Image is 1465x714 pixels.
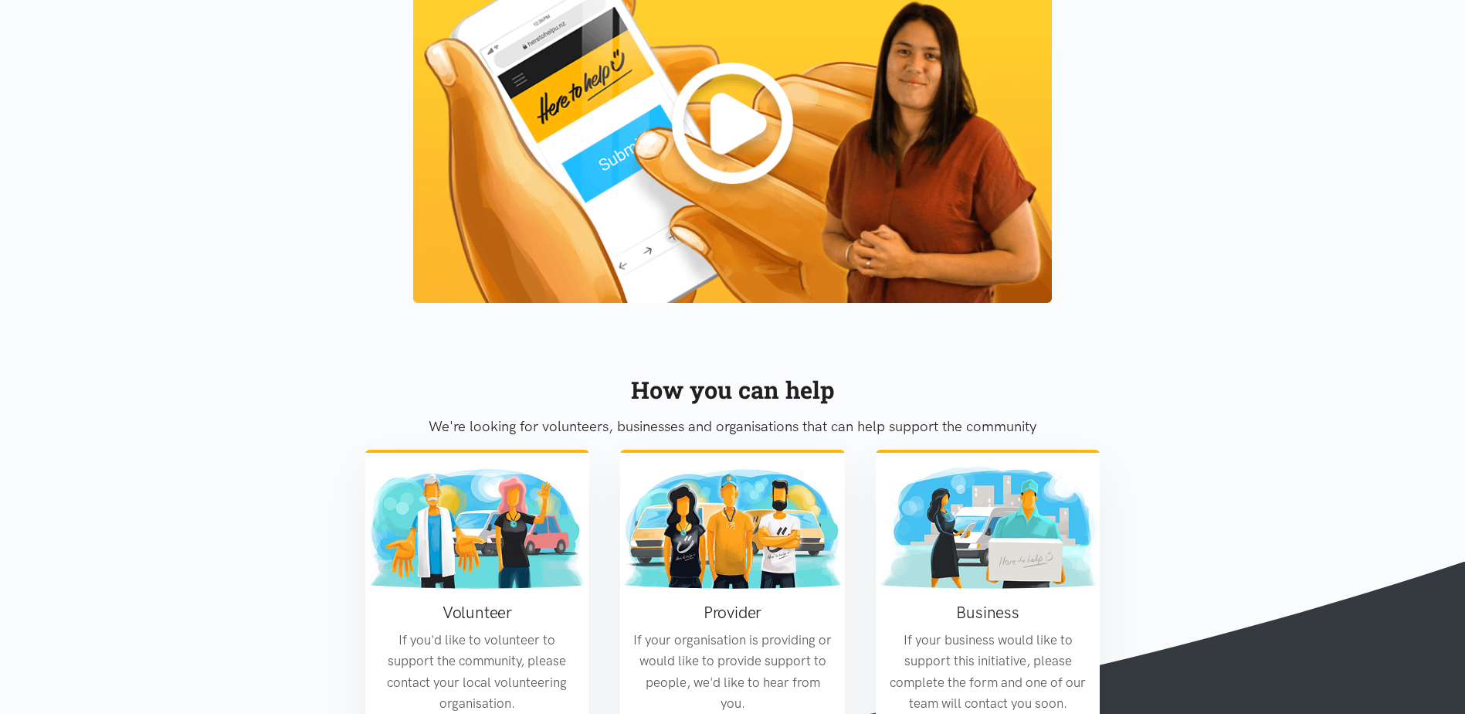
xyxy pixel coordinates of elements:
h3: Provider [632,601,833,624]
p: If your business would like to support this initiative, please complete the form and one of our t... [888,630,1088,714]
p: We're looking for volunteers, businesses and organisations that can help support the community [365,415,1100,438]
p: If your organisation is providing or would like to provide support to people, we'd like to hear f... [632,630,833,714]
h3: Volunteer [378,601,578,624]
h3: Business [888,601,1088,624]
div: How you can help [365,371,1100,409]
p: If you'd like to volunteer to support the community, please contact your local volunteering organ... [378,630,578,714]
